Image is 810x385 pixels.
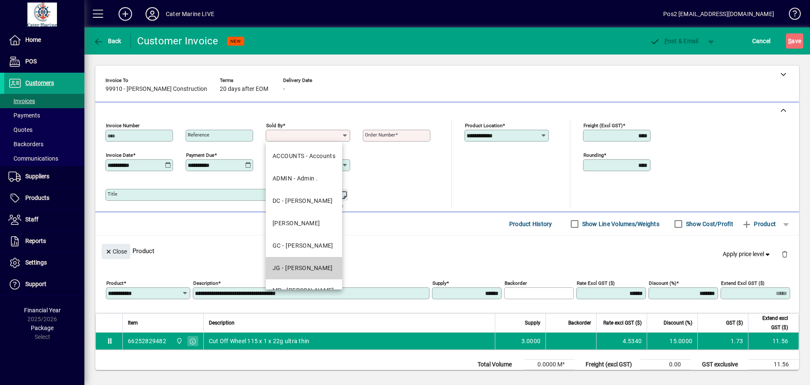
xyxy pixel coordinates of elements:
td: GST [698,370,748,380]
td: 0.00 [640,370,691,380]
div: 66252829482 [128,337,166,345]
span: POS [25,58,37,65]
span: Settings [25,259,47,266]
mat-label: Description [193,280,218,286]
span: NEW [230,38,241,44]
span: Payments [8,112,40,119]
a: Quotes [4,123,84,137]
div: MP - [PERSON_NAME] [273,286,334,295]
a: Suppliers [4,166,84,187]
mat-label: Freight (excl GST) [583,123,623,128]
td: 1.73 [748,370,799,380]
mat-label: Sold by [266,123,283,128]
app-page-header-button: Back [84,33,131,49]
div: Pos2 [EMAIL_ADDRESS][DOMAIN_NAME] [663,7,774,21]
a: Backorders [4,137,84,151]
span: Close [105,245,127,259]
button: Back [91,33,124,49]
span: Staff [25,216,38,223]
span: Customers [25,79,54,86]
a: Invoices [4,94,84,108]
button: Post & Email [645,33,703,49]
a: Reports [4,231,84,252]
mat-label: Payment due [186,152,214,158]
mat-label: Order number [365,132,395,138]
span: Products [25,194,49,201]
span: Backorder [568,318,591,328]
span: Cut Off Wheel 115 x 1 x 22g ultra thin [209,337,310,345]
span: Back [93,38,121,44]
span: Product [742,217,776,231]
span: Package [31,325,54,331]
button: Add [112,6,139,22]
mat-option: MP - Margaret Pierce [266,279,342,302]
mat-option: ACCOUNTS - Accounts [266,145,342,167]
a: Products [4,188,84,209]
td: Total Volume [473,360,524,370]
button: Product History [506,216,556,232]
a: POS [4,51,84,72]
mat-label: Title [108,191,117,197]
td: 0.00 [640,360,691,370]
mat-label: Reference [188,132,209,138]
a: Knowledge Base [783,2,799,29]
div: Cater Marine LIVE [166,7,214,21]
span: - [283,86,285,93]
div: ADMIN - Admin . [273,174,318,183]
div: [PERSON_NAME] [273,219,320,228]
span: Financial Year [24,307,61,314]
div: Product [95,235,799,266]
span: S [788,38,791,44]
span: ost & Email [650,38,699,44]
span: Rate excl GST ($) [603,318,642,328]
td: Rounding [581,370,640,380]
span: 99910 - [PERSON_NAME] Construction [105,86,207,93]
span: Apply price level [723,250,772,259]
mat-label: Supply [432,280,446,286]
mat-option: DC - Dan Cleaver [266,190,342,212]
mat-label: Product location [465,123,502,128]
td: 1.73 [697,333,748,350]
td: Total Weight [473,370,524,380]
label: Show Line Volumes/Weights [580,220,659,228]
app-page-header-button: Close [100,247,132,255]
div: 4.5340 [602,337,642,345]
span: Supply [525,318,540,328]
button: Close [102,244,130,259]
span: GST ($) [726,318,743,328]
div: Customer Invoice [137,34,219,48]
td: GST exclusive [698,360,748,370]
td: 11.56 [748,360,799,370]
span: Home [25,36,41,43]
button: Save [786,33,803,49]
mat-option: GC - Gerard Cantin [266,235,342,257]
mat-label: Invoice number [106,123,140,128]
mat-label: Product [106,280,124,286]
div: GC - [PERSON_NAME] [273,241,333,250]
mat-label: Extend excl GST ($) [721,280,764,286]
button: Profile [139,6,166,22]
span: Communications [8,155,58,162]
div: JG - [PERSON_NAME] [273,264,333,273]
mat-option: DEB - Debbie McQuarters [266,212,342,235]
span: Cater Marine [174,336,184,346]
button: Apply price level [719,247,775,262]
a: Home [4,30,84,51]
span: Support [25,281,46,287]
mat-option: JG - John Giles [266,257,342,279]
label: Show Cost/Profit [684,220,733,228]
span: 3.0000 [521,337,541,345]
div: ACCOUNTS - Accounts [273,152,335,161]
mat-option: ADMIN - Admin . [266,167,342,190]
span: Discount (%) [664,318,692,328]
a: Communications [4,151,84,166]
span: Backorders [8,141,43,147]
span: ave [788,34,801,48]
td: 0.0000 M³ [524,360,575,370]
span: Description [209,318,235,328]
td: 0.0000 Kg [524,370,575,380]
span: Extend excl GST ($) [753,314,788,332]
span: Invoices [8,98,35,104]
mat-label: Rate excl GST ($) [577,280,615,286]
span: Item [128,318,138,328]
